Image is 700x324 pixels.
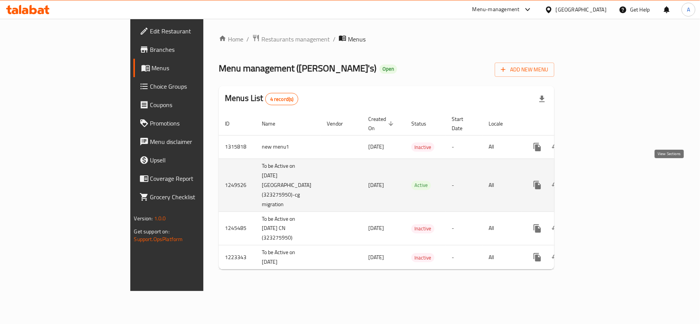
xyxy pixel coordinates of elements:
[246,35,249,44] li: /
[150,119,241,128] span: Promotions
[256,212,321,245] td: To be Active on [DATE] CN (323275950)
[411,181,431,190] span: Active
[133,151,247,169] a: Upsell
[225,119,239,128] span: ID
[452,114,473,133] span: Start Date
[134,226,170,236] span: Get support on:
[348,35,366,44] span: Menus
[150,26,241,36] span: Edit Restaurant
[482,159,522,212] td: All
[547,219,565,238] button: Change Status
[556,5,607,14] div: [GEOGRAPHIC_DATA]
[152,63,241,73] span: Menus
[265,93,299,105] div: Total records count
[150,82,241,91] span: Choice Groups
[482,135,522,159] td: All
[219,112,608,270] table: enhanced table
[150,100,241,109] span: Coupons
[482,212,522,245] td: All
[411,143,434,152] span: Inactive
[528,219,547,238] button: more
[150,174,241,183] span: Coverage Report
[368,180,384,190] span: [DATE]
[446,212,482,245] td: -
[261,35,330,44] span: Restaurants management
[379,66,397,72] span: Open
[266,96,298,103] span: 4 record(s)
[528,138,547,156] button: more
[133,188,247,206] a: Grocery Checklist
[252,34,330,44] a: Restaurants management
[133,114,247,132] a: Promotions
[368,252,384,262] span: [DATE]
[368,142,384,152] span: [DATE]
[411,224,434,233] div: Inactive
[411,253,434,262] div: Inactive
[547,138,565,156] button: Change Status
[150,137,241,146] span: Menu disclaimer
[528,176,547,194] button: more
[446,245,482,269] td: -
[368,114,396,133] span: Created On
[134,234,183,244] a: Support.OpsPlatform
[547,248,565,266] button: Change Status
[472,5,520,14] div: Menu-management
[379,64,397,74] div: Open
[133,77,247,96] a: Choice Groups
[133,59,247,77] a: Menus
[489,119,513,128] span: Locale
[687,5,690,14] span: A
[256,245,321,269] td: To be Active on [DATE]
[501,65,548,74] span: Add New Menu
[219,60,376,77] span: Menu management ( [PERSON_NAME]'s )
[446,159,482,212] td: -
[495,63,554,77] button: Add New Menu
[533,90,551,108] div: Export file
[446,135,482,159] td: -
[150,155,241,165] span: Upsell
[133,22,247,40] a: Edit Restaurant
[133,132,247,151] a: Menu disclaimer
[219,34,554,44] nav: breadcrumb
[256,135,321,159] td: new menu1
[327,119,353,128] span: Vendor
[482,245,522,269] td: All
[134,213,153,223] span: Version:
[256,159,321,212] td: To be Active on [DATE] [GEOGRAPHIC_DATA] (323275950)-cg migration
[262,119,285,128] span: Name
[150,45,241,54] span: Branches
[150,192,241,202] span: Grocery Checklist
[411,224,434,233] span: Inactive
[154,213,166,223] span: 1.0.0
[225,93,298,105] h2: Menus List
[411,253,434,262] span: Inactive
[528,248,547,266] button: more
[133,40,247,59] a: Branches
[133,96,247,114] a: Coupons
[333,35,336,44] li: /
[411,119,436,128] span: Status
[133,169,247,188] a: Coverage Report
[522,112,608,136] th: Actions
[368,223,384,233] span: [DATE]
